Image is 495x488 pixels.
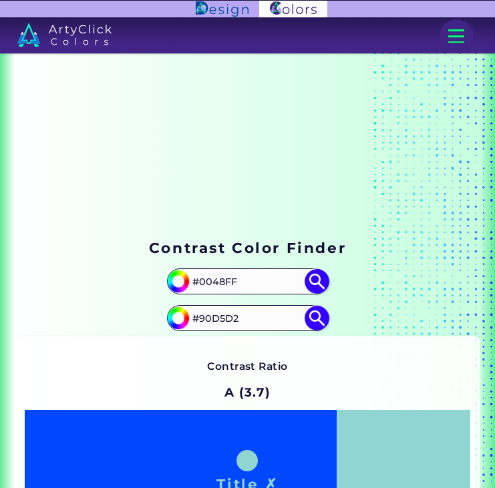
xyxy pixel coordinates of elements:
[305,306,329,330] img: icon search
[188,270,308,292] input: type color 1..
[259,1,327,18] img: ArtyClick Colors logo
[17,23,112,47] img: logo_artyclick_colors_white.svg
[188,307,308,329] input: type color 2..
[15,63,479,230] iframe: Advertisement
[207,360,288,373] strong: Contrast Ratio
[305,269,329,294] img: icon search
[149,238,346,258] h1: Contrast Color Finder
[218,378,277,407] h2: A (3.7)
[196,1,249,16] img: ArtyClick Design logo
